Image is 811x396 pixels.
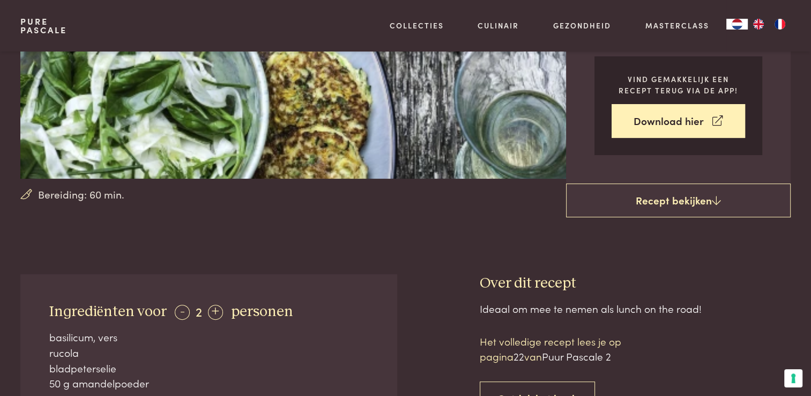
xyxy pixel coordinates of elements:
[480,274,791,293] h3: Over dit recept
[208,305,223,320] div: +
[553,20,611,31] a: Gezondheid
[49,329,369,345] div: basilicum, vers
[480,301,791,317] div: Ideaal om mee te nemen als lunch on the road!
[726,19,748,30] div: Language
[514,349,524,363] span: 22
[38,187,124,202] span: Bereiding: 60 min.
[231,304,293,319] span: personen
[20,17,67,34] a: PurePascale
[726,19,748,30] a: NL
[748,19,791,30] ul: Language list
[390,20,444,31] a: Collecties
[612,104,745,138] a: Download hier
[196,302,202,320] span: 2
[49,361,369,376] div: bladpeterselie
[49,345,369,361] div: rucola
[49,376,369,391] div: 50 g amandelpoeder
[748,19,769,30] a: EN
[726,19,791,30] aside: Language selected: Nederlands
[49,304,167,319] span: Ingrediënten voor
[566,184,791,218] a: Recept bekijken
[480,334,662,364] p: Het volledige recept lees je op pagina van
[784,369,802,387] button: Uw voorkeuren voor toestemming voor trackingtechnologieën
[645,20,709,31] a: Masterclass
[769,19,791,30] a: FR
[175,305,190,320] div: -
[478,20,519,31] a: Culinair
[542,349,611,363] span: Puur Pascale 2
[612,74,745,96] p: Vind gemakkelijk een recept terug via de app!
